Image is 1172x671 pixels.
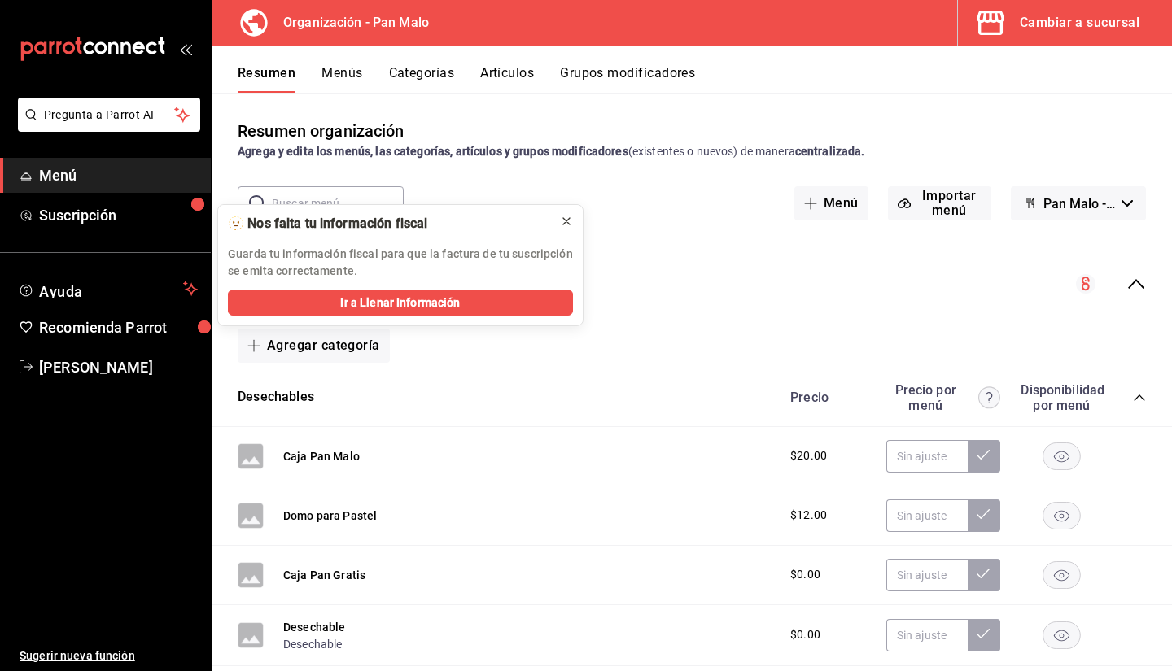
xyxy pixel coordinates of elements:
[886,619,968,651] input: Sin ajuste
[39,356,198,378] span: [PERSON_NAME]
[888,186,991,220] button: Importar menú
[39,316,198,338] span: Recomienda Parrot
[228,215,547,233] div: 🫥 Nos falta tu información fiscal
[238,143,1146,160] div: (existentes o nuevos) de manera
[795,145,865,158] strong: centralizada.
[238,65,295,93] button: Resumen
[39,164,198,186] span: Menú
[1021,382,1102,413] div: Disponibilidad por menú
[44,107,175,124] span: Pregunta a Parrot AI
[340,294,460,312] span: Ir a Llenar Información
[228,290,573,316] button: Ir a Llenar Información
[39,204,198,226] span: Suscripción
[18,98,200,132] button: Pregunta a Parrot AI
[774,390,878,405] div: Precio
[794,186,868,220] button: Menú
[283,508,377,524] button: Domo para Pastel
[283,567,365,583] button: Caja Pan Gratis
[886,382,1000,413] div: Precio por menú
[886,559,968,591] input: Sin ajuste
[886,499,968,532] input: Sin ajuste
[1020,11,1139,34] div: Cambiar a sucursal
[283,636,343,652] button: Desechable
[790,566,820,583] span: $0.00
[1043,196,1115,211] span: Pan Malo - Borrador
[389,65,455,93] button: Categorías
[39,279,177,298] span: Ayuda
[1011,186,1146,220] button: Pan Malo - Borrador
[790,447,827,464] span: $20.00
[270,13,429,33] h3: Organización - Pan Malo
[11,118,200,135] a: Pregunta a Parrot AI
[238,145,628,158] strong: Agrega y edita los menús, las categorías, artículos y grupos modificadores
[321,65,362,93] button: Menús
[886,440,968,473] input: Sin ajuste
[790,507,827,524] span: $12.00
[20,647,198,664] span: Sugerir nueva función
[238,65,1172,93] div: navigation tabs
[228,246,573,280] p: Guarda tu información fiscal para que la factura de tu suscripción se emita correctamente.
[179,42,192,55] button: open_drawer_menu
[560,65,695,93] button: Grupos modificadores
[1133,391,1146,404] button: collapse-category-row
[480,65,534,93] button: Artículos
[283,619,346,635] button: Desechable
[272,187,404,220] input: Buscar menú
[283,448,360,464] button: Caja Pan Malo
[238,329,390,363] button: Agregar categoría
[790,626,820,643] span: $0.00
[238,388,314,407] button: Desechables
[238,119,405,143] div: Resumen organización
[212,246,1172,322] div: collapse-menu-row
